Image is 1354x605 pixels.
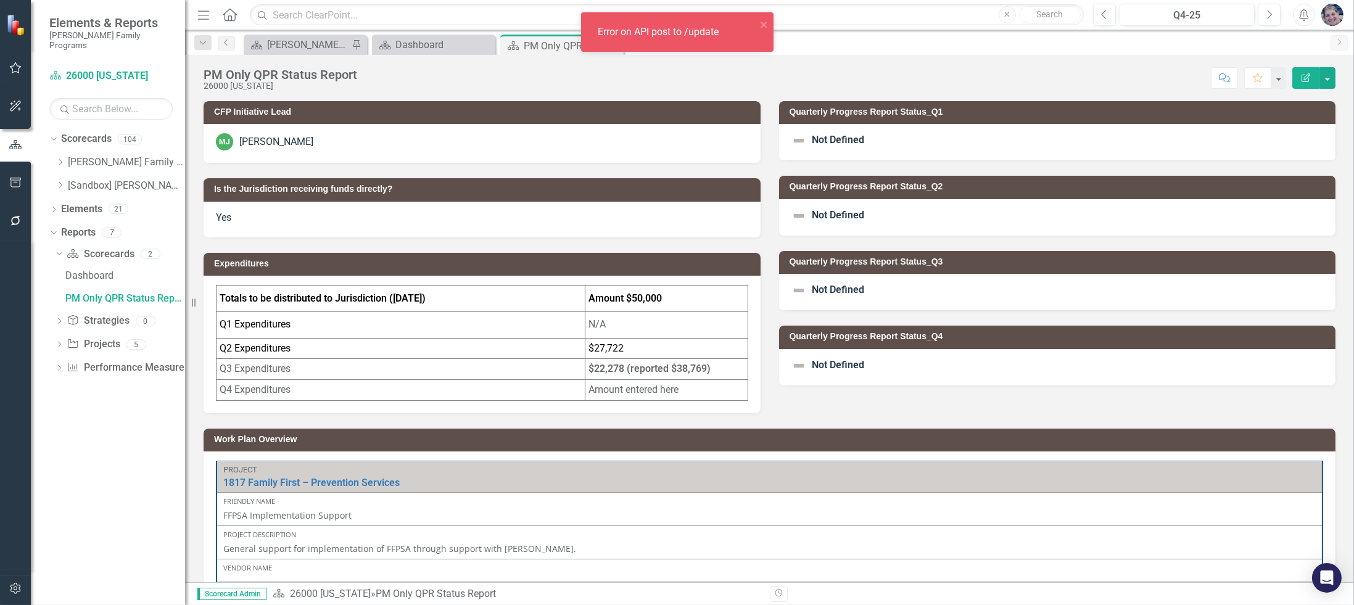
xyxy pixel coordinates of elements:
strong: $22,278 (reported $38,769) [588,363,711,374]
div: Dashboard [395,37,492,52]
div: 26000 [US_STATE] [204,81,357,91]
span: Not Defined [812,284,865,295]
div: » [273,587,761,601]
a: [PERSON_NAME] Family Programs [68,155,185,170]
div: 2 [141,249,160,259]
div: Open Intercom Messenger [1312,563,1342,593]
div: 5 [126,339,146,350]
img: Not Defined [791,283,806,298]
a: 26000 [US_STATE] [290,588,371,599]
td: Double-Click to Edit [217,525,1323,559]
h3: Quarterly Progress Report Status_Q3 [790,257,1330,266]
a: Strategies [67,314,129,328]
div: [PERSON_NAME] [239,135,313,149]
span: Q3 Expenditures [220,363,291,374]
span: Search [1036,9,1063,19]
a: Reports [61,226,96,240]
div: PM Only QPR Status Report [524,38,621,54]
small: [PERSON_NAME] Family Programs [49,30,173,51]
a: Elements [61,202,102,216]
div: [PERSON_NAME] Overview [267,37,349,52]
td: Q2 Expenditures [217,338,585,359]
div: 7 [102,227,122,237]
div: Error on API post to /update [598,25,722,39]
span: Q4 Expenditures [220,384,291,395]
span: Yes [216,212,231,223]
a: 1817 Family First – Prevention Services [223,477,1316,488]
h3: Is the Jurisdiction receiving funds directly? [214,184,754,194]
td: $27,722 [585,338,748,359]
div: Q4-25 [1124,8,1251,23]
div: 21 [109,204,128,215]
strong: Amount $50,000 [588,292,662,304]
td: Double-Click to Edit [217,559,1323,582]
div: Friendly Name [223,496,1316,506]
img: ClearPoint Strategy [6,14,28,36]
p: General support for implementation of FFPSA through support with [PERSON_NAME]. [223,543,1316,555]
span: FFPSA Implementation Support [223,509,352,521]
a: Scorecards [67,247,134,261]
a: Dashboard [62,265,185,285]
span: Scorecard Admin [197,588,266,600]
div: Project [223,466,1316,474]
span: Elements & Reports [49,15,173,30]
a: Projects [67,337,120,352]
img: Diane Gillian [1321,4,1344,26]
div: PM Only QPR Status Report [65,293,185,304]
a: [Sandbox] [PERSON_NAME] Family Programs [68,179,185,193]
h3: Work Plan Overview [214,435,1329,444]
img: Not Defined [791,208,806,223]
h3: Quarterly Progress Report Status_Q4 [790,332,1330,341]
td: Double-Click to Edit [217,492,1323,525]
a: Scorecards [61,132,112,146]
span: Not Defined [812,359,865,371]
td: Q1 Expenditures [217,311,585,338]
button: Search [1019,6,1081,23]
img: Not Defined [791,358,806,373]
h3: Quarterly Progress Report Status_Q1 [790,107,1330,117]
a: [PERSON_NAME] Overview [247,37,349,52]
span: Not Defined [812,134,865,146]
div: Vendor Name [223,563,1316,573]
button: close [760,17,769,31]
h3: CFP Initiative Lead [214,107,754,117]
div: MJ [216,133,233,150]
span: Not Defined [812,209,865,221]
strong: Totals to be distributed to Jurisdiction ([DATE]) [220,292,426,304]
div: Project Description [223,530,1316,540]
a: Performance Measures [67,361,189,375]
div: 104 [118,134,142,144]
span: Amount entered here [588,384,679,395]
img: Not Defined [791,133,806,148]
span: N/A [588,318,606,330]
h3: Quarterly Progress Report Status_Q2 [790,182,1330,191]
a: PM Only QPR Status Report [62,288,185,308]
h3: Expenditures [214,259,754,268]
td: Double-Click to Edit Right Click for Context Menu [217,461,1323,492]
div: PM Only QPR Status Report [204,68,357,81]
a: 26000 [US_STATE] [49,69,173,83]
button: Q4-25 [1120,4,1255,26]
input: Search ClearPoint... [250,4,1083,26]
div: 0 [136,316,155,326]
div: Dashboard [65,270,185,281]
input: Search Below... [49,98,173,120]
div: PM Only QPR Status Report [376,588,496,599]
a: Dashboard [375,37,492,52]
